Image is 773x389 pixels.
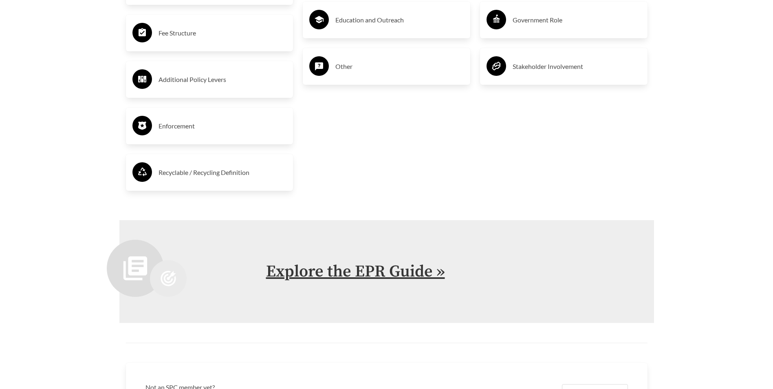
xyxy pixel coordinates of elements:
[335,60,464,73] h3: Other
[159,119,287,133] h3: Enforcement
[513,13,641,27] h3: Government Role
[335,13,464,27] h3: Education and Outreach
[159,73,287,86] h3: Additional Policy Levers
[513,60,641,73] h3: Stakeholder Involvement
[159,27,287,40] h3: Fee Structure
[159,166,287,179] h3: Recyclable / Recycling Definition
[266,261,445,282] a: Explore the EPR Guide »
